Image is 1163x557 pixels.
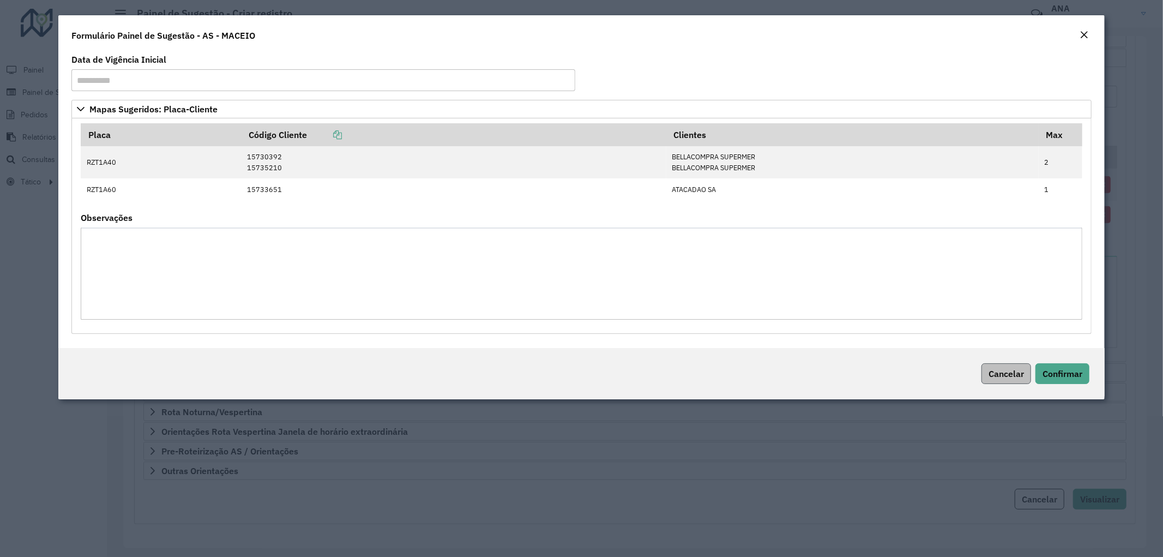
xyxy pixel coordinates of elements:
[242,146,666,178] td: 15730392 15735210
[981,363,1031,384] button: Cancelar
[89,105,218,113] span: Mapas Sugeridos: Placa-Cliente
[1080,31,1088,39] em: Fechar
[1076,28,1092,43] button: Close
[81,178,241,200] td: RZT1A60
[71,53,166,66] label: Data de Vigência Inicial
[1043,368,1082,379] span: Confirmar
[242,178,666,200] td: 15733651
[307,129,342,140] a: Copiar
[666,123,1039,146] th: Clientes
[71,29,255,42] h4: Formulário Painel de Sugestão - AS - MACEIO
[1039,146,1082,178] td: 2
[1039,178,1082,200] td: 1
[81,123,241,146] th: Placa
[666,146,1039,178] td: BELLACOMPRA SUPERMER BELLACOMPRA SUPERMER
[81,211,132,224] label: Observações
[1039,123,1082,146] th: Max
[666,178,1039,200] td: ATACADAO SA
[989,368,1024,379] span: Cancelar
[1035,363,1089,384] button: Confirmar
[71,100,1092,118] a: Mapas Sugeridos: Placa-Cliente
[81,146,241,178] td: RZT1A40
[71,118,1092,334] div: Mapas Sugeridos: Placa-Cliente
[242,123,666,146] th: Código Cliente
